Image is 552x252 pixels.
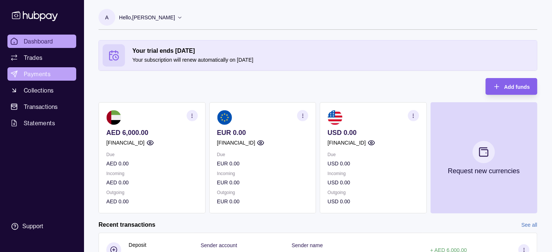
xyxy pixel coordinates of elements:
[327,178,419,187] p: USD 0.00
[327,197,419,206] p: USD 0.00
[504,84,530,90] span: Add funds
[24,102,58,111] span: Transactions
[430,102,538,213] button: Request new currencies
[24,70,51,78] span: Payments
[7,100,76,113] a: Transactions
[217,129,309,137] p: EUR 0.00
[217,139,255,147] p: [FINANCIAL_ID]
[448,167,520,175] p: Request new currencies
[7,84,76,97] a: Collections
[7,116,76,130] a: Statements
[24,119,55,127] span: Statements
[24,53,42,62] span: Trades
[106,139,145,147] p: [FINANCIAL_ID]
[521,221,537,229] a: See all
[99,221,155,229] h2: Recent transactions
[132,47,533,55] h2: Your trial ends [DATE]
[22,222,43,230] div: Support
[119,13,175,22] p: Hello, [PERSON_NAME]
[327,129,419,137] p: USD 0.00
[291,242,323,248] p: Sender name
[217,197,309,206] p: EUR 0.00
[106,178,198,187] p: AED 0.00
[217,151,309,159] p: Due
[105,13,109,22] p: A
[129,241,146,249] p: Deposit
[7,219,76,234] a: Support
[106,169,198,178] p: Incoming
[132,56,533,64] p: Your subscription will renew automatically on [DATE]
[217,178,309,187] p: EUR 0.00
[106,129,198,137] p: AED 6,000.00
[327,188,419,197] p: Outgoing
[7,67,76,81] a: Payments
[106,159,198,168] p: AED 0.00
[7,35,76,48] a: Dashboard
[217,159,309,168] p: EUR 0.00
[217,188,309,197] p: Outgoing
[327,159,419,168] p: USD 0.00
[327,110,342,125] img: us
[327,151,419,159] p: Due
[201,242,237,248] p: Sender account
[7,51,76,64] a: Trades
[106,151,198,159] p: Due
[217,169,309,178] p: Incoming
[24,37,53,46] span: Dashboard
[106,188,198,197] p: Outgoing
[106,197,198,206] p: AED 0.00
[327,139,366,147] p: [FINANCIAL_ID]
[327,169,419,178] p: Incoming
[106,110,121,125] img: ae
[217,110,232,125] img: eu
[24,86,54,95] span: Collections
[485,78,537,95] button: Add funds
